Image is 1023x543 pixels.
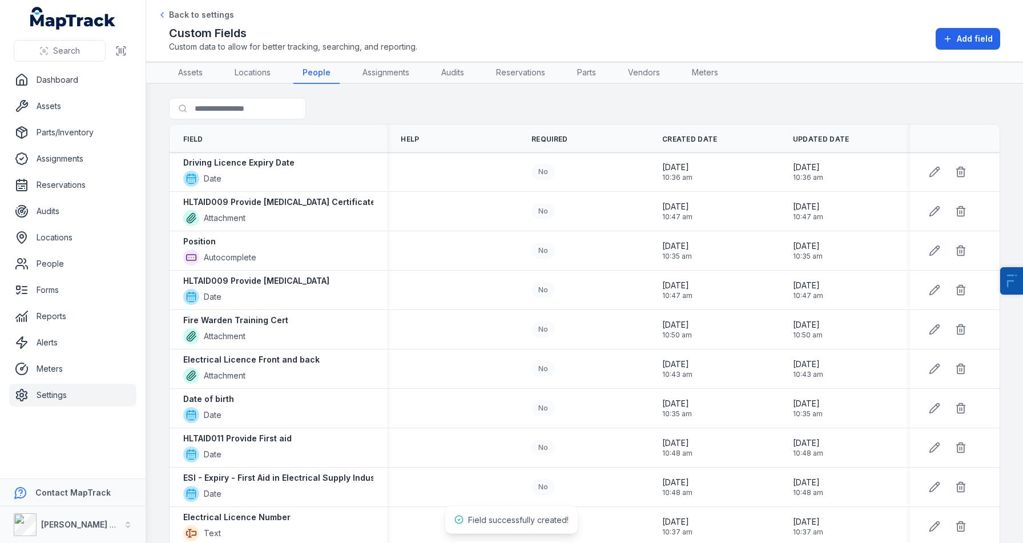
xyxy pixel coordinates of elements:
span: 10:43 am [793,370,823,379]
time: 07/10/2025, 10:50:45 am [793,319,823,340]
span: Field [183,135,203,144]
strong: Contact MapTrack [35,488,111,497]
span: 10:35 am [662,409,692,419]
a: Assignments [9,147,136,170]
h2: Custom Fields [169,25,417,41]
div: No [531,400,555,416]
div: No [531,282,555,298]
a: Audits [432,62,473,84]
span: [DATE] [662,162,692,173]
span: 10:47 am [793,212,823,222]
div: No [531,243,555,259]
strong: Electrical Licence Number [183,512,291,523]
time: 07/10/2025, 10:43:41 am [662,359,692,379]
a: Assignments [353,62,418,84]
span: 10:50 am [793,331,823,340]
a: Alerts [9,331,136,354]
a: Vendors [619,62,669,84]
span: [DATE] [793,240,823,252]
a: Settings [9,384,136,407]
button: Add field [936,28,1000,50]
span: Date [204,409,221,421]
span: [DATE] [662,240,692,252]
span: 10:50 am [662,331,692,340]
span: 10:43 am [662,370,692,379]
time: 07/10/2025, 10:37:30 am [662,516,692,537]
time: 07/10/2025, 10:35:16 am [793,398,823,419]
a: Parts/Inventory [9,121,136,144]
a: People [293,62,340,84]
a: Forms [9,279,136,301]
span: 10:47 am [662,212,692,222]
span: Attachment [204,370,245,381]
span: Autocomplete [204,252,256,263]
a: Meters [683,62,727,84]
span: Custom data to allow for better tracking, searching, and reporting. [169,41,417,53]
div: No [531,321,555,337]
div: No [531,164,555,180]
span: 10:47 am [662,291,692,300]
time: 07/10/2025, 10:47:31 am [793,201,823,222]
a: Reports [9,305,136,328]
a: Locations [225,62,280,84]
a: Meters [9,357,136,380]
span: 10:35 am [793,409,823,419]
span: [DATE] [662,280,692,291]
span: Help [401,135,419,144]
span: 10:36 am [662,173,692,182]
span: [DATE] [662,319,692,331]
span: Created Date [662,135,718,144]
span: [DATE] [662,516,692,528]
span: [DATE] [662,201,692,212]
span: [DATE] [793,201,823,212]
strong: HLTAID009 Provide [MEDICAL_DATA] Certificate [183,196,376,208]
span: 10:48 am [793,449,823,458]
a: Parts [568,62,605,84]
span: Date [204,488,221,500]
strong: Position [183,236,216,247]
strong: Electrical Licence Front and back [183,354,320,365]
time: 07/10/2025, 10:37:30 am [793,516,823,537]
strong: [PERSON_NAME] Electrical [41,520,148,529]
strong: HLTAID009 Provide [MEDICAL_DATA] [183,275,329,287]
a: People [9,252,136,275]
time: 07/10/2025, 10:36:07 am [793,162,823,182]
span: [DATE] [793,516,823,528]
button: Search [14,40,106,62]
span: Attachment [204,331,245,342]
span: Date [204,449,221,460]
span: Search [53,45,80,57]
div: No [531,479,555,495]
span: [DATE] [662,398,692,409]
span: Attachment [204,212,245,224]
time: 07/10/2025, 10:47:09 am [662,280,692,300]
time: 07/10/2025, 10:35:16 am [662,398,692,419]
strong: HLTAID011 Provide First aid [183,433,292,444]
span: 10:35 am [662,252,692,261]
span: [DATE] [793,280,823,291]
span: 10:47 am [793,291,823,300]
span: 10:37 am [793,528,823,537]
span: Date [204,173,221,184]
a: Audits [9,200,136,223]
span: 10:48 am [662,449,692,458]
span: [DATE] [793,398,823,409]
span: [DATE] [662,359,692,370]
span: Text [204,528,221,539]
span: 10:48 am [793,488,823,497]
span: Field successfully created! [468,515,569,525]
div: No [531,203,555,219]
span: [DATE] [793,477,823,488]
span: Updated Date [793,135,849,144]
strong: ESI - Expiry - First Aid in Electrical Supply Industry [183,472,386,484]
time: 07/10/2025, 10:48:33 am [662,437,692,458]
div: No [531,361,555,377]
a: Back to settings [158,9,234,21]
a: Locations [9,226,136,249]
time: 07/10/2025, 10:36:07 am [662,162,692,182]
span: Add field [957,33,993,45]
span: [DATE] [793,162,823,173]
a: Dashboard [9,69,136,91]
strong: Driving Licence Expiry Date [183,157,295,168]
div: No [531,440,555,456]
